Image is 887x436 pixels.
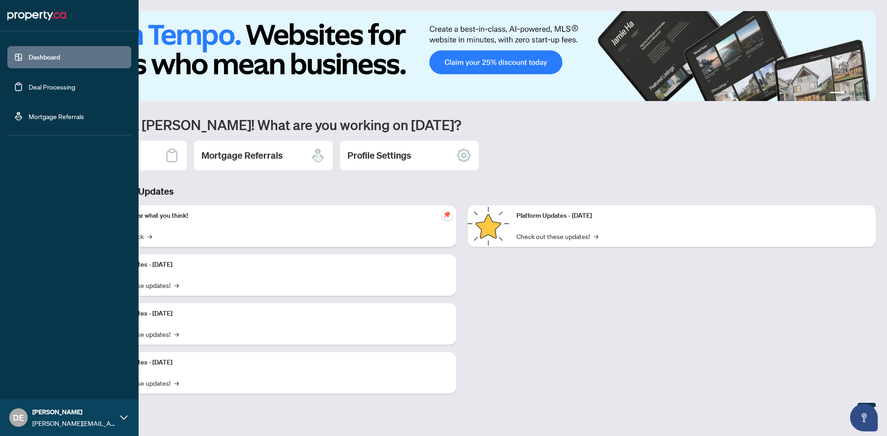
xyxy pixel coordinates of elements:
a: Check out these updates!→ [516,231,598,241]
button: Open asap [850,404,878,431]
h1: Welcome back [PERSON_NAME]! What are you working on [DATE]? [48,116,876,133]
p: We want to hear what you think! [97,211,449,221]
span: → [594,231,598,241]
img: logo [7,8,66,23]
h3: Brokerage & Industry Updates [48,185,876,198]
h2: Mortgage Referrals [201,149,283,162]
a: Dashboard [29,53,60,61]
span: → [147,231,152,241]
button: 1 [830,92,844,96]
h2: Profile Settings [347,149,411,162]
span: DE [13,411,24,424]
button: 2 [848,92,852,96]
span: [PERSON_NAME] [32,407,115,417]
span: pushpin [442,209,453,220]
span: → [174,378,179,388]
img: Slide 0 [48,11,876,101]
a: Deal Processing [29,83,75,91]
p: Platform Updates - [DATE] [97,260,449,270]
p: Platform Updates - [DATE] [516,211,869,221]
p: Platform Updates - [DATE] [97,358,449,368]
img: Platform Updates - June 23, 2025 [468,205,509,247]
button: 4 [863,92,867,96]
p: Platform Updates - [DATE] [97,309,449,319]
span: → [174,280,179,290]
button: 3 [856,92,859,96]
span: [PERSON_NAME][EMAIL_ADDRESS][DOMAIN_NAME] [32,418,115,428]
a: Mortgage Referrals [29,112,84,120]
span: → [174,329,179,339]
